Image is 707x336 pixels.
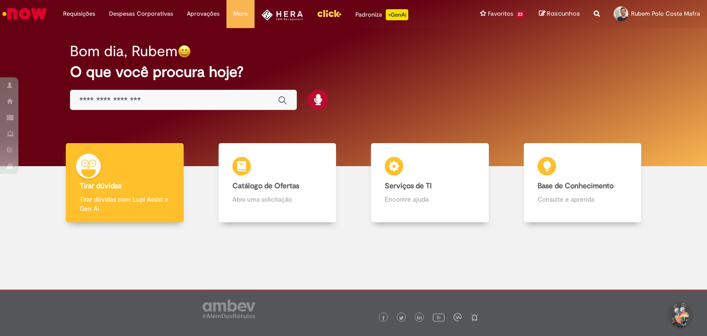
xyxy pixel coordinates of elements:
[70,43,178,59] h2: Bom dia, Rubem
[515,11,525,18] span: 23
[233,9,248,18] span: More
[232,195,323,204] p: Abra uma solicitação
[417,315,422,321] img: logo_footer_linkedin.png
[187,9,220,18] span: Aprovações
[178,45,191,58] img: happy-face.png
[385,195,475,204] p: Encontre ajuda
[317,6,342,20] img: click_logo_yellow_360x200.png
[63,9,95,18] span: Requisições
[538,195,628,204] p: Consulte e aprenda
[80,181,122,191] b: Tirar dúvidas
[70,64,637,80] h2: O que você procura hoje?
[539,10,580,18] a: Rascunhos
[48,143,201,223] a: Tirar dúvidas Tirar dúvidas com Lupi Assist e Gen Ai
[399,316,404,320] img: logo_footer_twitter.png
[506,143,659,223] a: Base de Conhecimento Consulte e aprenda
[80,195,170,213] p: Tirar dúvidas com Lupi Assist e Gen Ai
[453,313,462,321] img: logo_footer_workplace.png
[386,9,408,20] p: +GenAi
[203,300,255,318] img: logo_footer_ambev_rotulo_gray.png
[538,181,614,191] b: Base de Conhecimento
[355,9,408,20] div: Padroniza
[666,301,693,329] button: Iniciar Conversa de Suporte
[470,313,479,321] img: logo_footer_naosei.png
[488,9,513,18] span: Favoritos
[109,9,173,18] span: Despesas Corporativas
[381,316,386,320] img: logo_footer_facebook.png
[261,9,303,21] img: HeraLogo.png
[232,181,299,191] b: Catálogo de Ofertas
[433,311,445,323] img: logo_footer_youtube.png
[385,181,432,191] b: Serviços de TI
[201,143,354,223] a: Catálogo de Ofertas Abra uma solicitação
[547,9,580,18] span: Rascunhos
[631,10,700,17] span: Rubem Polo Costa Mafra
[353,143,506,223] a: Serviços de TI Encontre ajuda
[1,5,48,23] img: ServiceNow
